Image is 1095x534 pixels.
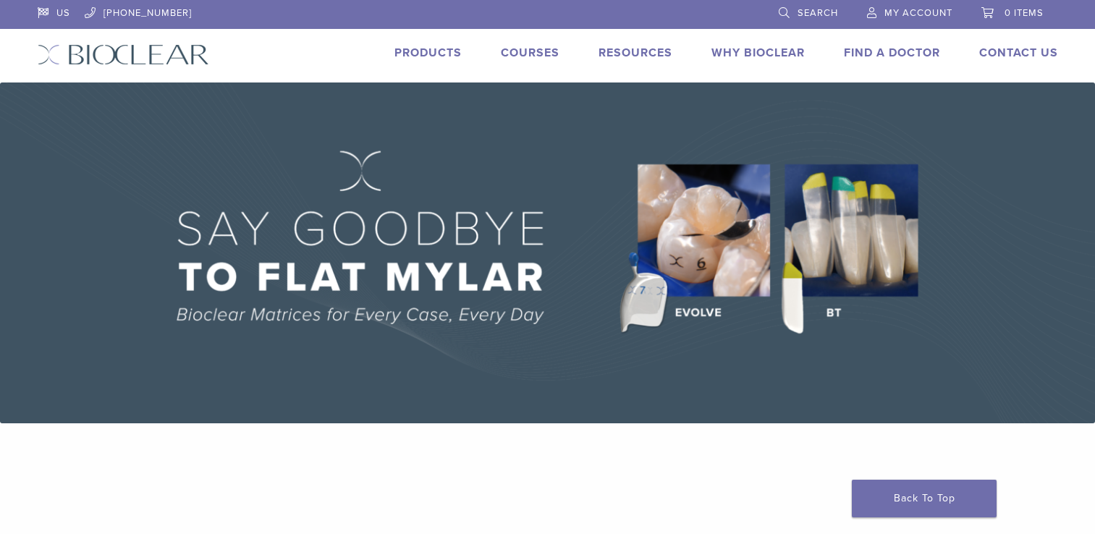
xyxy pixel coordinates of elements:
[599,46,672,60] a: Resources
[979,46,1058,60] a: Contact Us
[844,46,940,60] a: Find A Doctor
[852,480,997,517] a: Back To Top
[884,7,952,19] span: My Account
[38,44,209,65] img: Bioclear
[394,46,462,60] a: Products
[501,46,559,60] a: Courses
[711,46,805,60] a: Why Bioclear
[1005,7,1044,19] span: 0 items
[798,7,838,19] span: Search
